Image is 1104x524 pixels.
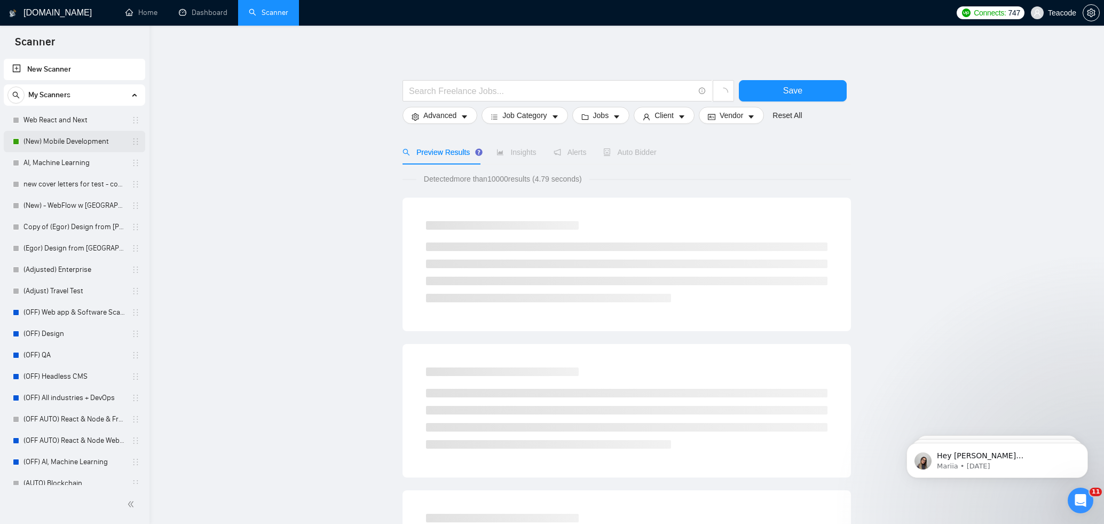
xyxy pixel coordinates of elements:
[1034,9,1041,17] span: user
[131,394,140,402] span: holder
[403,148,479,157] span: Preview Results
[1083,4,1100,21] button: setting
[131,265,140,274] span: holder
[1090,488,1102,496] span: 11
[551,113,559,121] span: caret-down
[496,148,536,157] span: Insights
[603,148,611,156] span: robot
[720,110,743,121] span: Vendor
[131,287,140,295] span: holder
[131,458,140,466] span: holder
[23,280,125,302] a: (Adjust) Travel Test
[6,34,64,57] span: Scanner
[249,8,288,17] a: searchScanner
[783,84,802,97] span: Save
[12,59,137,80] a: New Scanner
[403,107,477,124] button: settingAdvancedcaret-down
[23,238,125,259] a: (Egor) Design from [GEOGRAPHIC_DATA]
[131,330,140,338] span: holder
[23,473,125,494] a: (AUTO) Blockchain
[131,479,140,488] span: holder
[131,351,140,359] span: holder
[409,84,694,98] input: Search Freelance Jobs...
[23,152,125,174] a: AI, Machine Learning
[603,148,656,157] span: Auto Bidder
[23,366,125,387] a: (OFF) Headless CMS
[699,88,706,95] span: info-circle
[23,387,125,409] a: (OFF) All industries + DevOps
[131,436,140,445] span: holder
[678,113,685,121] span: caret-down
[28,84,70,106] span: My Scanners
[127,499,138,510] span: double-left
[23,174,125,195] a: new cover letters for test - could work better
[1083,9,1100,17] a: setting
[23,451,125,473] a: (OFF) AI, Machine Learning
[23,409,125,430] a: (OFF AUTO) React & Node & Frameworks - Lower rate & No activity from lead
[719,88,728,97] span: loading
[131,223,140,231] span: holder
[23,323,125,345] a: (OFF) Design
[23,216,125,238] a: Copy of (Egor) Design from [PERSON_NAME]
[131,116,140,124] span: holder
[654,110,674,121] span: Client
[708,113,715,121] span: idcard
[412,113,419,121] span: setting
[502,110,547,121] span: Job Category
[699,107,764,124] button: idcardVendorcaret-down
[8,91,24,99] span: search
[482,107,567,124] button: barsJob Categorycaret-down
[593,110,609,121] span: Jobs
[491,113,498,121] span: bars
[9,5,17,22] img: logo
[554,148,561,156] span: notification
[23,259,125,280] a: (Adjusted) Enterprise
[554,148,587,157] span: Alerts
[131,180,140,189] span: holder
[747,113,755,121] span: caret-down
[23,430,125,451] a: (OFF AUTO) React & Node Websites and Apps
[403,148,410,156] span: search
[423,110,456,121] span: Advanced
[461,113,468,121] span: caret-down
[125,8,157,17] a: homeHome
[613,113,620,121] span: caret-down
[1083,9,1099,17] span: setting
[131,201,140,210] span: holder
[962,9,971,17] img: upwork-logo.png
[131,415,140,424] span: holder
[23,110,125,131] a: Web React and Next
[581,113,589,121] span: folder
[1008,7,1020,19] span: 747
[643,113,650,121] span: user
[131,137,140,146] span: holder
[131,372,140,381] span: holder
[4,59,145,80] li: New Scanner
[7,87,25,104] button: search
[23,131,125,152] a: (New) Mobile Development
[474,147,484,157] div: Tooltip anchor
[131,159,140,167] span: holder
[23,302,125,323] a: (OFF) Web app & Software Scanner
[131,308,140,317] span: holder
[179,8,227,17] a: dashboardDashboard
[416,173,589,185] span: Detected more than 10000 results (4.79 seconds)
[1068,488,1093,513] iframe: Intercom live chat
[23,345,125,366] a: (OFF) QA
[131,244,140,253] span: holder
[496,148,504,156] span: area-chart
[772,110,802,121] a: Reset All
[23,195,125,216] a: (New) - WebFlow w [GEOGRAPHIC_DATA]
[890,420,1104,495] iframe: Intercom notifications message
[739,80,847,101] button: Save
[974,7,1006,19] span: Connects:
[634,107,695,124] button: userClientcaret-down
[572,107,630,124] button: folderJobscaret-down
